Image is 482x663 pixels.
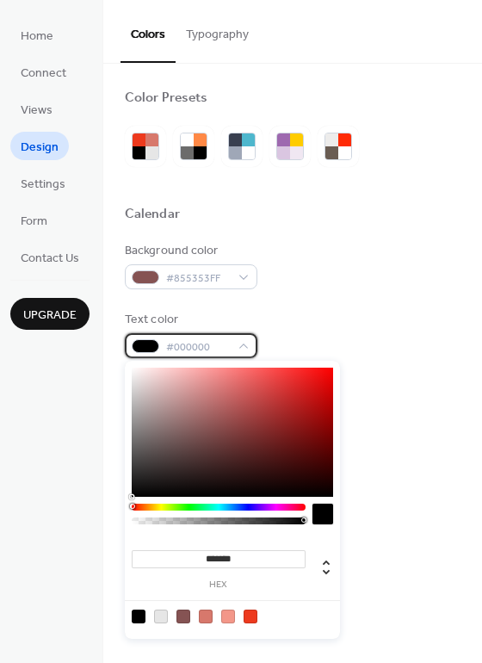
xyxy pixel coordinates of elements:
label: hex [132,580,306,590]
a: Settings [10,169,76,197]
div: rgb(237, 58, 30) [244,610,257,623]
div: rgb(215, 120, 108) [199,610,213,623]
a: Contact Us [10,243,90,271]
a: Design [10,132,69,160]
button: Upgrade [10,298,90,330]
div: rgb(230, 230, 230) [154,610,168,623]
span: #855353FF [166,270,230,288]
span: #000000 [166,338,230,356]
div: Text color [125,311,254,329]
div: Calendar [125,206,180,224]
span: Connect [21,65,66,83]
span: Views [21,102,53,120]
div: rgb(243, 151, 137) [221,610,235,623]
a: Home [10,21,64,49]
span: Upgrade [23,307,77,325]
span: Home [21,28,53,46]
a: Form [10,206,58,234]
span: Settings [21,176,65,194]
span: Design [21,139,59,157]
div: Color Presets [125,90,207,108]
div: Background color [125,242,254,260]
a: Connect [10,58,77,86]
div: rgb(133, 83, 83) [176,610,190,623]
span: Form [21,213,47,231]
span: Contact Us [21,250,79,268]
a: Views [10,95,63,123]
div: rgb(0, 0, 0) [132,610,145,623]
